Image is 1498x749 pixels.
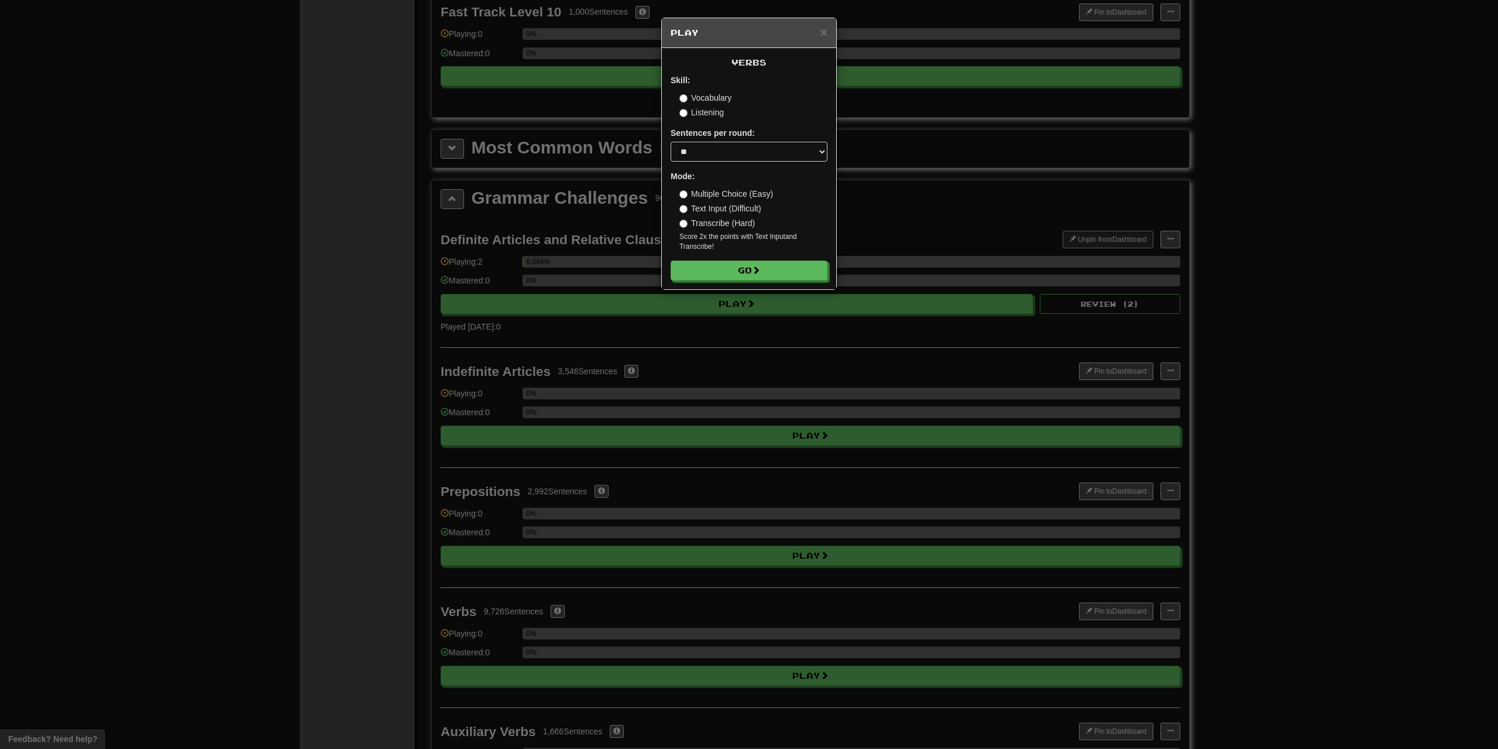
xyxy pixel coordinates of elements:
input: Vocabulary [679,94,688,102]
input: Transcribe (Hard) [679,220,688,228]
button: Close [820,26,827,38]
small: Score 2x the points with Text Input and Transcribe ! [679,232,827,252]
label: Transcribe (Hard) [679,217,755,229]
label: Listening [679,107,724,118]
label: Vocabulary [679,92,731,104]
input: Multiple Choice (Easy) [679,190,688,199]
span: × [820,25,827,39]
label: Sentences per round: [671,127,755,139]
label: Multiple Choice (Easy) [679,188,773,200]
strong: Skill: [671,76,690,85]
input: Listening [679,109,688,117]
span: Verbs [731,57,767,67]
input: Text Input (Difficult) [679,205,688,213]
label: Text Input (Difficult) [679,203,761,214]
strong: Mode: [671,172,695,181]
h5: Play [671,27,827,39]
button: Go [671,261,827,281]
